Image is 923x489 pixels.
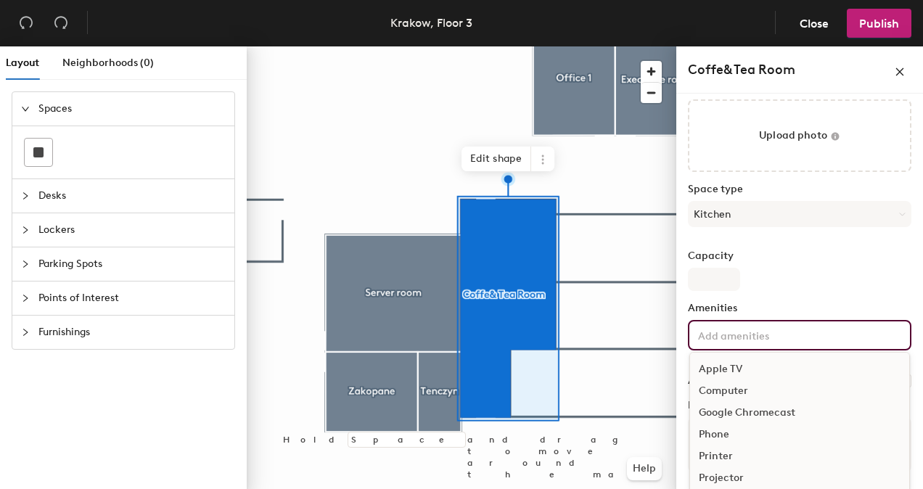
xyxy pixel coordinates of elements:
span: collapsed [21,260,30,268]
button: Close [787,9,841,38]
label: Notes [688,400,911,411]
span: Furnishings [38,316,226,349]
label: Space type [688,184,911,195]
div: Phone [690,424,909,445]
span: Desks [38,179,226,213]
span: collapsed [21,226,30,234]
div: Printer [690,445,909,467]
button: Help [627,457,662,480]
span: Points of Interest [38,282,226,315]
button: Redo (⌘ + ⇧ + Z) [46,9,75,38]
h4: Coffe& Tea Room [688,60,795,79]
span: Neighborhoods (0) [62,57,154,69]
span: Lockers [38,213,226,247]
span: Layout [6,57,39,69]
span: Close [800,17,829,30]
div: Projector [690,467,909,489]
input: Add amenities [695,326,826,343]
button: Upload photo [688,99,911,172]
button: Publish [847,9,911,38]
button: Kitchen [688,201,911,227]
div: Apple TV [690,358,909,380]
label: Amenities [688,303,911,314]
label: Accessible [688,375,739,387]
span: Edit shape [461,147,531,171]
span: collapsed [21,294,30,303]
span: Spaces [38,92,226,126]
span: collapsed [21,328,30,337]
div: Google Chromecast [690,402,909,424]
span: Publish [859,17,899,30]
span: close [895,67,905,77]
label: Capacity [688,250,911,262]
span: expanded [21,104,30,113]
div: Computer [690,380,909,402]
button: Undo (⌘ + Z) [12,9,41,38]
span: collapsed [21,192,30,200]
div: Krakow, Floor 3 [390,14,472,32]
span: undo [19,15,33,30]
span: Parking Spots [38,247,226,281]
